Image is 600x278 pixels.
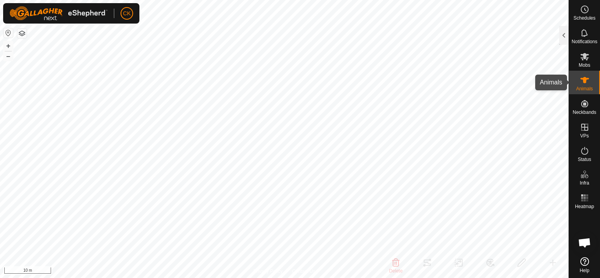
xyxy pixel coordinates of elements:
span: VPs [580,134,589,138]
button: + [4,41,13,51]
a: Privacy Policy [253,268,283,275]
span: Heatmap [575,204,594,209]
span: Notifications [572,39,597,44]
span: Schedules [573,16,595,20]
span: CK [123,9,130,18]
button: Reset Map [4,28,13,38]
span: Neckbands [573,110,596,115]
a: Contact Us [292,268,315,275]
div: Open chat [573,231,596,254]
img: Gallagher Logo [9,6,108,20]
button: – [4,51,13,61]
a: Help [569,254,600,276]
span: Mobs [579,63,590,68]
span: Infra [580,181,589,185]
button: Map Layers [17,29,27,38]
span: Animals [576,86,593,91]
span: Status [578,157,591,162]
span: Help [580,268,589,273]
